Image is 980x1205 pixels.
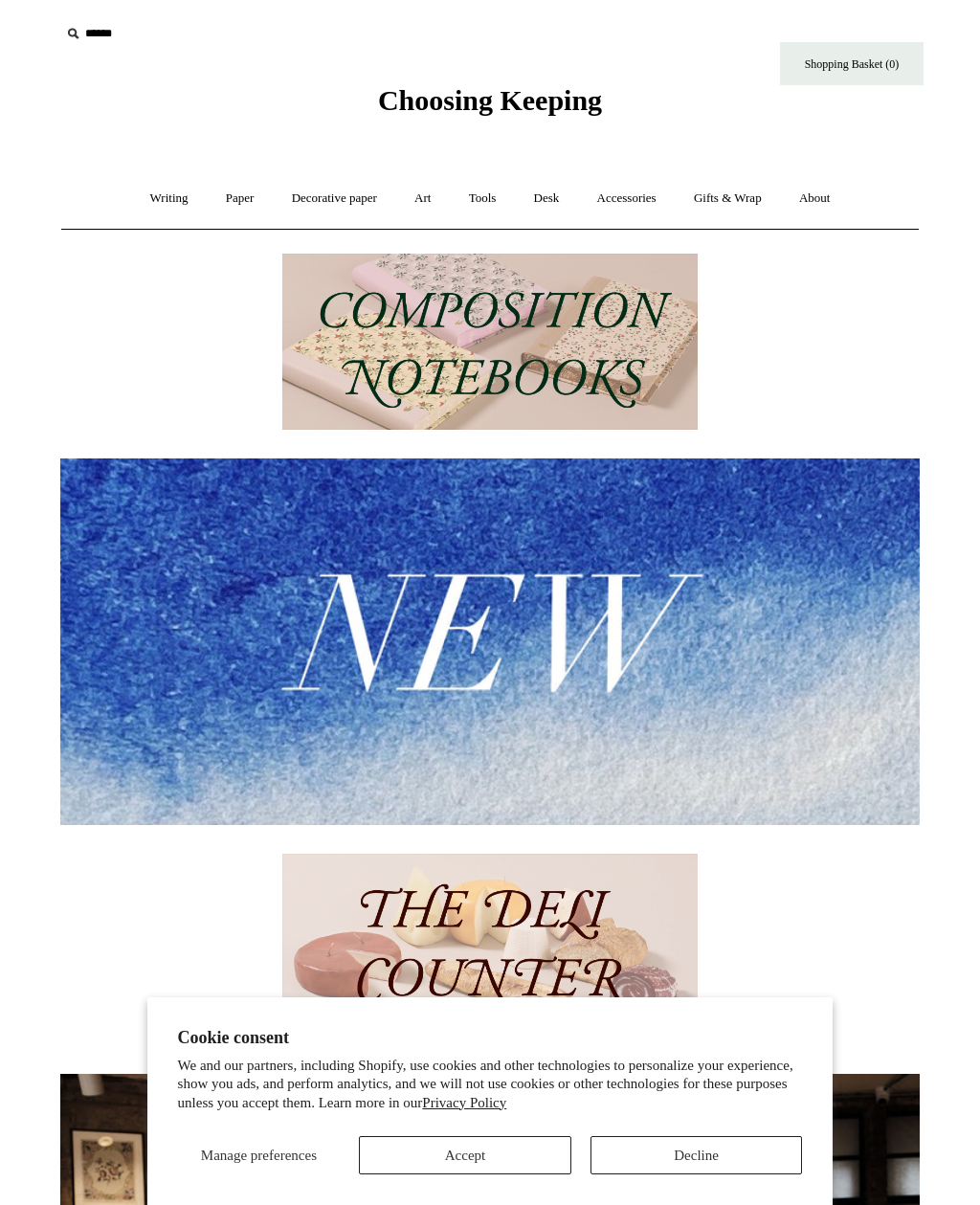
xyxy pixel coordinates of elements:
[378,84,602,116] span: Choosing Keeping
[359,1136,571,1174] button: Accept
[282,854,698,1031] img: The Deli Counter
[178,1136,341,1174] button: Manage preferences
[782,173,848,224] a: About
[209,173,272,224] a: Paper
[178,1057,803,1113] p: We and our partners, including Shopify, use cookies and other technologies to personalize your ex...
[517,173,577,224] a: Desk
[780,42,924,85] a: Shopping Basket (0)
[590,1136,803,1174] button: Decline
[580,173,674,224] a: Accessories
[378,100,602,113] a: Choosing Keeping
[178,1028,803,1048] h2: Cookie consent
[397,173,448,224] a: Art
[422,1095,506,1110] a: Privacy Policy
[201,1148,317,1163] span: Manage preferences
[282,254,698,431] img: 202302 Composition ledgers.jpg__PID:69722ee6-fa44-49dd-a067-31375e5d54ec
[677,173,779,224] a: Gifts & Wrap
[133,173,206,224] a: Writing
[452,173,514,224] a: Tools
[60,458,920,824] img: New.jpg__PID:f73bdf93-380a-4a35-bcfe-7823039498e1
[275,173,394,224] a: Decorative paper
